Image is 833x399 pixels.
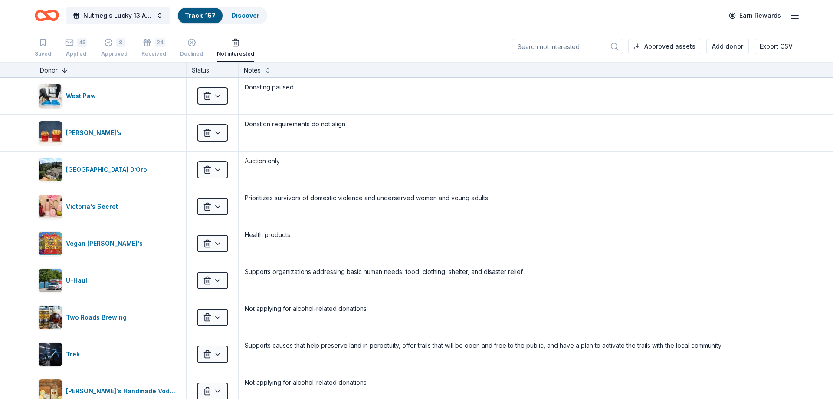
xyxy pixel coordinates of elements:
[39,84,62,108] img: Image for West Paw
[66,349,83,359] div: Trek
[116,38,125,47] div: 8
[39,269,62,292] img: Image for U-Haul
[141,50,166,57] div: Received
[38,231,179,256] button: Image for Vegan Rob'sVegan [PERSON_NAME]'s
[180,50,203,57] div: Declined
[155,38,165,47] div: 24
[66,165,151,175] div: [GEOGRAPHIC_DATA] D’Oro
[66,275,91,286] div: U-Haul
[239,189,797,224] textarea: Prioritizes survivors of domestic violence and underserved women and young adults
[38,195,179,219] button: Image for Victoria's SecretVictoria's Secret
[231,12,259,19] a: Discover
[35,35,51,62] button: Saved
[244,65,261,76] div: Notes
[66,238,146,249] div: Vegan [PERSON_NAME]'s
[66,7,170,24] button: Nutmeg's Lucky 13 Anniversary Event
[39,232,62,255] img: Image for Vegan Rob's
[217,50,254,57] div: Not interested
[66,128,125,138] div: [PERSON_NAME]'s
[39,343,62,366] img: Image for Trek
[66,91,99,101] div: West Paw
[512,39,623,54] input: Search not interested
[101,35,128,62] button: 8Approved
[66,201,121,212] div: Victoria's Secret
[217,35,254,62] button: Not interested
[141,35,166,62] button: 24Received
[39,195,62,218] img: Image for Victoria's Secret
[724,8,786,23] a: Earn Rewards
[754,39,798,54] button: Export CSV
[38,84,179,108] button: Image for West PawWest Paw
[239,263,797,298] textarea: Supports organizations addressing basic human needs: food, clothing, shelter, and disaster relief
[77,38,87,47] div: 45
[38,268,179,293] button: Image for U-HaulU-Haul
[39,158,62,181] img: Image for Villa Sogni D’Oro
[180,35,203,62] button: Declined
[38,158,179,182] button: Image for Villa Sogni D’Oro[GEOGRAPHIC_DATA] D’Oro
[65,35,87,62] button: 45Applied
[177,7,267,24] button: Track· 157Discover
[65,50,87,57] div: Applied
[39,306,62,329] img: Image for Two Roads Brewing
[35,50,51,57] div: Saved
[38,305,179,330] button: Image for Two Roads BrewingTwo Roads Brewing
[185,12,216,19] a: Track· 157
[39,121,62,145] img: Image for Wendy's
[66,312,130,323] div: Two Roads Brewing
[66,386,179,396] div: [PERSON_NAME]'s Handmade Vodka
[187,62,239,77] div: Status
[35,5,59,26] a: Home
[239,115,797,150] textarea: Donation requirements do not align
[239,226,797,261] textarea: Health products
[83,10,153,21] span: Nutmeg's Lucky 13 Anniversary Event
[101,50,128,57] div: Approved
[38,342,179,366] button: Image for Trek Trek
[239,337,797,372] textarea: Supports causes that help preserve land in perpetuity, offer trails that will be open and free to...
[239,300,797,335] textarea: Not applying for alcohol-related donations
[706,39,749,54] button: Add donor
[38,121,179,145] button: Image for Wendy's[PERSON_NAME]'s
[40,65,58,76] div: Donor
[239,152,797,187] textarea: Auction only
[239,79,797,113] textarea: Donating paused
[628,39,701,54] button: Approved assets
